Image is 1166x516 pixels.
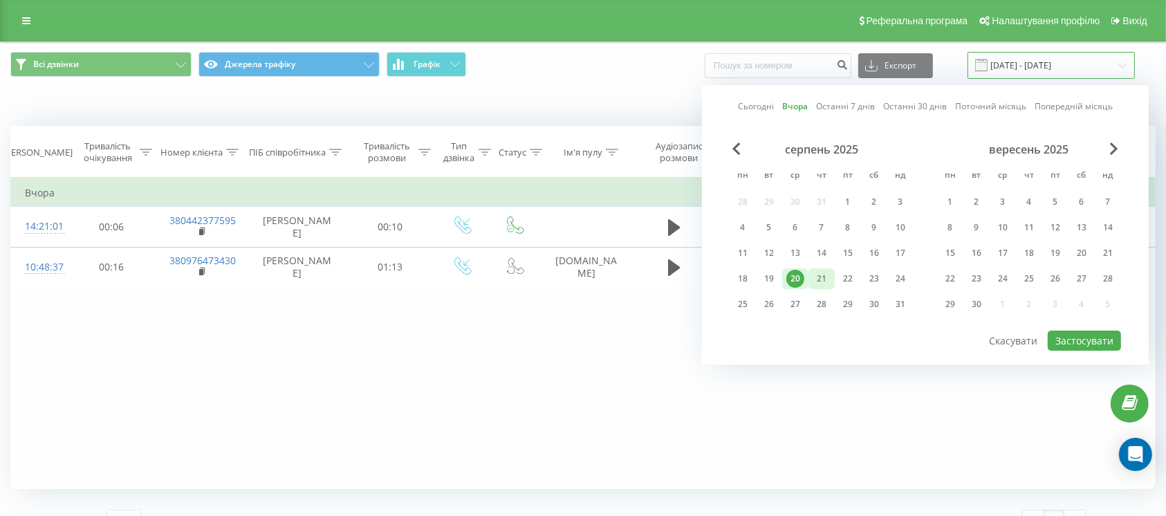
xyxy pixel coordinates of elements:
[67,247,156,287] td: 00:16
[864,166,885,187] abbr: субота
[730,217,756,238] div: пн 4 серп 2025 р.
[963,268,990,289] div: вт 23 вер 2025 р.
[941,270,959,288] div: 22
[346,207,435,247] td: 00:10
[1068,217,1095,238] div: сб 13 вер 2025 р.
[839,219,857,237] div: 8
[808,217,835,238] div: чт 7 серп 2025 р.
[861,243,887,264] div: сб 16 серп 2025 р.
[937,142,1121,156] div: вересень 2025
[11,179,1156,207] td: Вчора
[760,270,778,288] div: 19
[1045,166,1066,187] abbr: п’ятниця
[816,100,875,113] a: Останні 7 днів
[887,243,914,264] div: нд 17 серп 2025 р.
[1016,217,1042,238] div: чт 11 вер 2025 р.
[968,270,985,288] div: 23
[963,192,990,212] div: вт 2 вер 2025 р.
[865,295,883,313] div: 30
[782,243,808,264] div: ср 13 серп 2025 р.
[705,53,851,78] input: Пошук за номером
[839,295,857,313] div: 29
[867,15,968,26] span: Реферальна програма
[786,295,804,313] div: 27
[861,268,887,289] div: сб 23 серп 2025 р.
[1068,192,1095,212] div: сб 6 вер 2025 р.
[808,294,835,315] div: чт 28 серп 2025 р.
[937,243,963,264] div: пн 15 вер 2025 р.
[937,294,963,315] div: пн 29 вер 2025 р.
[808,243,835,264] div: чт 14 серп 2025 р.
[1042,243,1068,264] div: пт 19 вер 2025 р.
[1095,217,1121,238] div: нд 14 вер 2025 р.
[891,219,909,237] div: 10
[865,244,883,262] div: 16
[1020,193,1038,211] div: 4
[1016,192,1042,212] div: чт 4 вер 2025 р.
[994,193,1012,211] div: 3
[941,244,959,262] div: 15
[990,243,1016,264] div: ср 17 вер 2025 р.
[968,244,985,262] div: 16
[756,217,782,238] div: вт 5 серп 2025 р.
[891,270,909,288] div: 24
[1046,244,1064,262] div: 19
[738,100,774,113] a: Сьогодні
[760,219,778,237] div: 5
[994,270,1012,288] div: 24
[941,193,959,211] div: 1
[1042,268,1068,289] div: пт 26 вер 2025 р.
[734,270,752,288] div: 18
[813,219,831,237] div: 7
[813,270,831,288] div: 21
[1071,166,1092,187] abbr: субота
[941,219,959,237] div: 8
[346,247,435,287] td: 01:13
[891,244,909,262] div: 17
[730,268,756,289] div: пн 18 серп 2025 р.
[1119,438,1152,471] div: Open Intercom Messenger
[760,295,778,313] div: 26
[808,268,835,289] div: чт 21 серп 2025 р.
[1020,219,1038,237] div: 11
[968,193,985,211] div: 2
[990,192,1016,212] div: ср 3 вер 2025 р.
[785,166,806,187] abbr: середа
[248,247,346,287] td: [PERSON_NAME]
[198,52,380,77] button: Джерела трафіку
[734,244,752,262] div: 11
[734,295,752,313] div: 25
[835,217,861,238] div: пт 8 серп 2025 р.
[786,219,804,237] div: 6
[782,268,808,289] div: ср 20 серп 2025 р.
[1098,166,1118,187] abbr: неділя
[730,243,756,264] div: пн 11 серп 2025 р.
[887,192,914,212] div: нд 3 серп 2025 р.
[1019,166,1039,187] abbr: четвер
[1073,193,1091,211] div: 6
[865,219,883,237] div: 9
[1123,15,1147,26] span: Вихід
[1099,219,1117,237] div: 14
[1016,268,1042,289] div: чт 25 вер 2025 р.
[248,207,346,247] td: [PERSON_NAME]
[786,244,804,262] div: 13
[564,147,602,158] div: Ім'я пулу
[955,100,1026,113] a: Поточний місяць
[760,244,778,262] div: 12
[963,294,990,315] div: вт 30 вер 2025 р.
[1095,268,1121,289] div: нд 28 вер 2025 р.
[835,192,861,212] div: пт 1 серп 2025 р.
[990,268,1016,289] div: ср 24 вер 2025 р.
[1095,243,1121,264] div: нд 21 вер 2025 р.
[730,142,914,156] div: серпень 2025
[861,217,887,238] div: сб 9 серп 2025 р.
[25,213,53,240] div: 14:21:01
[169,214,236,227] a: 380442377595
[839,270,857,288] div: 22
[887,217,914,238] div: нд 10 серп 2025 р.
[732,142,741,155] span: Previous Month
[1095,192,1121,212] div: нд 7 вер 2025 р.
[813,244,831,262] div: 14
[992,15,1100,26] span: Налаштування профілю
